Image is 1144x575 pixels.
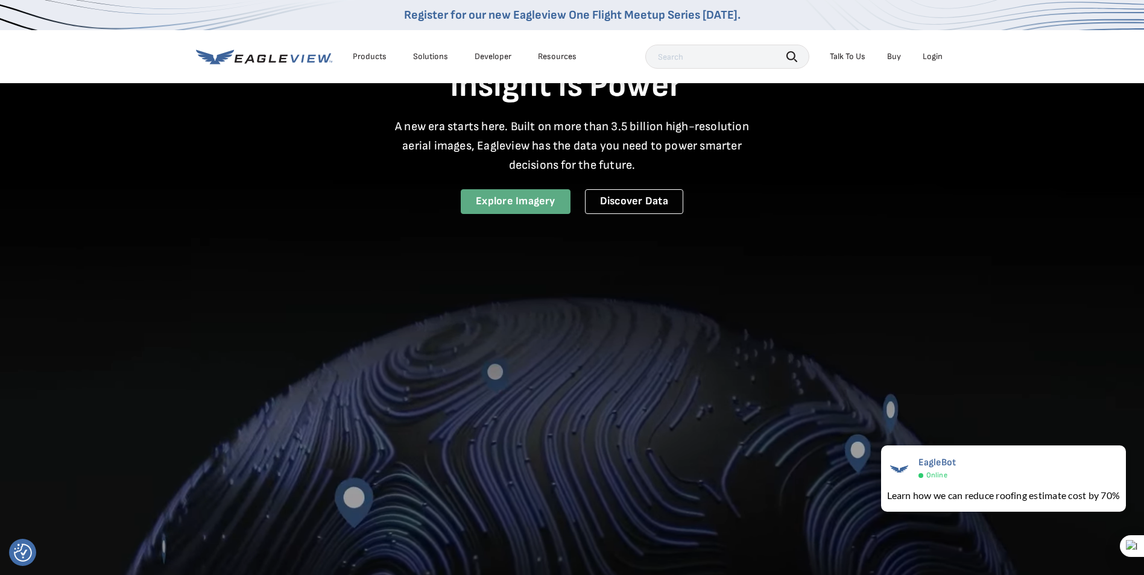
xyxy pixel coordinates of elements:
[887,488,1120,503] div: Learn how we can reduce roofing estimate cost by 70%
[918,457,956,468] span: EagleBot
[413,51,448,62] div: Solutions
[538,51,577,62] div: Resources
[196,65,949,107] h1: Insight Is Power
[887,457,911,481] img: EagleBot
[923,51,943,62] div: Login
[461,189,570,214] a: Explore Imagery
[830,51,865,62] div: Talk To Us
[926,471,947,480] span: Online
[585,189,683,214] a: Discover Data
[887,51,901,62] a: Buy
[14,544,32,562] img: Revisit consent button
[645,45,809,69] input: Search
[388,117,757,175] p: A new era starts here. Built on more than 3.5 billion high-resolution aerial images, Eagleview ha...
[353,51,387,62] div: Products
[14,544,32,562] button: Consent Preferences
[475,51,511,62] a: Developer
[404,8,741,22] a: Register for our new Eagleview One Flight Meetup Series [DATE].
